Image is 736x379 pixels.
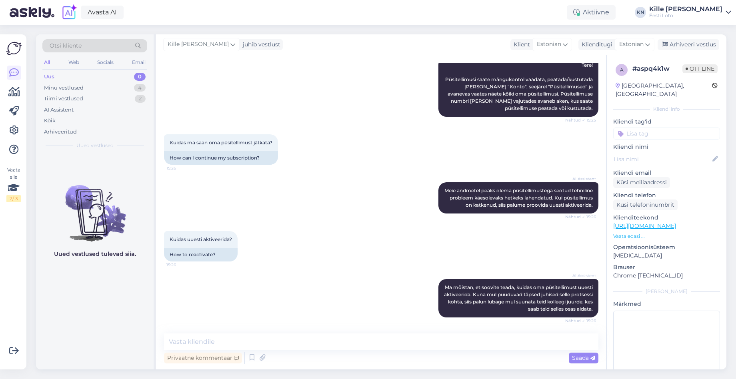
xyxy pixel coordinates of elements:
[565,318,596,324] span: Nähtud ✓ 15:26
[613,300,720,308] p: Märkmed
[616,82,712,98] div: [GEOGRAPHIC_DATA], [GEOGRAPHIC_DATA]
[44,95,83,103] div: Tiimi vestlused
[44,73,54,81] div: Uus
[620,67,624,73] span: a
[566,273,596,279] span: AI Assistent
[170,140,272,146] span: Kuidas ma saan oma püsitellimust jätkata?
[50,42,82,50] span: Otsi kliente
[613,213,720,222] p: Klienditeekond
[682,64,718,73] span: Offline
[578,40,612,49] div: Klienditugi
[613,191,720,199] p: Kliendi telefon
[613,128,720,140] input: Lisa tag
[135,95,146,103] div: 2
[537,40,561,49] span: Estonian
[240,40,280,49] div: juhib vestlust
[44,106,74,114] div: AI Assistent
[76,142,114,149] span: Uued vestlused
[164,248,238,261] div: How to reactivate?
[134,84,146,92] div: 4
[613,177,670,188] div: Küsi meiliaadressi
[572,354,595,361] span: Saada
[170,236,232,242] span: Kuidas uuesti aktiveerida?
[134,73,146,81] div: 0
[613,169,720,177] p: Kliendi email
[613,288,720,295] div: [PERSON_NAME]
[613,199,678,210] div: Küsi telefoninumbrit
[6,166,21,202] div: Vaata siia
[166,165,196,171] span: 15:26
[649,12,722,19] div: Eesti Loto
[613,143,720,151] p: Kliendi nimi
[130,57,147,68] div: Email
[6,41,22,56] img: Askly Logo
[613,251,720,260] p: [MEDICAL_DATA]
[445,62,594,111] span: Tere! Püsitellimusi saate mängukontol vaadata, peatada/kustutada [PERSON_NAME] "Konto", seejärel ...
[565,117,596,123] span: Nähtud ✓ 15:25
[632,64,682,74] div: # aspq4k1w
[613,222,676,229] a: [URL][DOMAIN_NAME]
[6,195,21,202] div: 2 / 3
[635,7,646,18] div: KN
[510,40,530,49] div: Klient
[613,106,720,113] div: Kliendi info
[614,155,711,164] input: Lisa nimi
[619,40,644,49] span: Estonian
[81,6,124,19] a: Avasta AI
[96,57,115,68] div: Socials
[44,128,77,136] div: Arhiveeritud
[166,262,196,268] span: 15:26
[613,233,720,240] p: Vaata edasi ...
[565,214,596,220] span: Nähtud ✓ 15:26
[613,271,720,280] p: Chrome [TECHNICAL_ID]
[649,6,731,19] a: Kille [PERSON_NAME]Eesti Loto
[44,84,84,92] div: Minu vestlused
[567,5,616,20] div: Aktiivne
[44,117,56,125] div: Kõik
[613,263,720,271] p: Brauser
[649,6,722,12] div: Kille [PERSON_NAME]
[444,284,594,312] span: Ma mõistan, et soovite teada, kuidas oma püsitellimust uuesti aktiveerida. Kuna mul puuduvad täps...
[164,353,242,363] div: Privaatne kommentaar
[658,39,719,50] div: Arhiveeri vestlus
[67,57,81,68] div: Web
[164,151,278,165] div: How can I continue my subscription?
[36,171,154,243] img: No chats
[613,118,720,126] p: Kliendi tag'id
[566,176,596,182] span: AI Assistent
[444,188,594,208] span: Meie andmetel peaks olema püsitellimustega seotud tehniline probleem käesolevaks hetkeks lahendat...
[613,243,720,251] p: Operatsioonisüsteem
[54,250,136,258] p: Uued vestlused tulevad siia.
[168,40,229,49] span: Kille [PERSON_NAME]
[61,4,78,21] img: explore-ai
[42,57,52,68] div: All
